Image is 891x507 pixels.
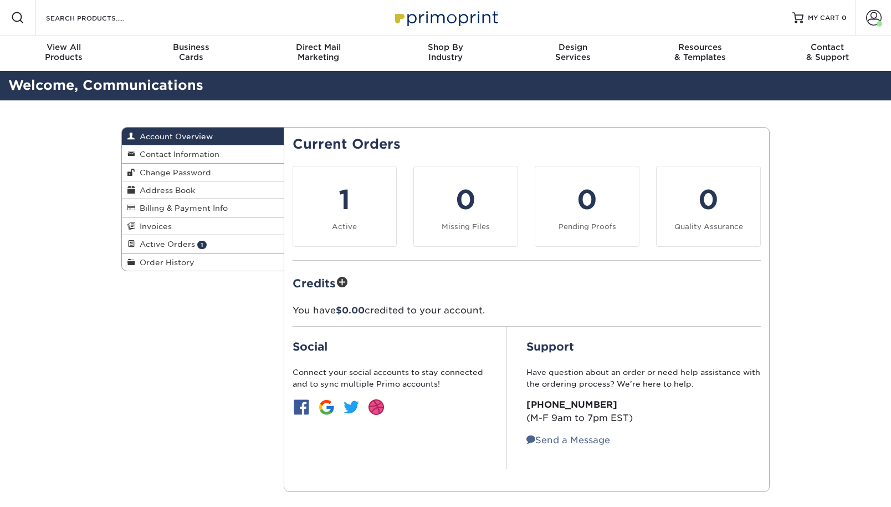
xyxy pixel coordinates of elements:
a: Billing & Payment Info [122,199,284,217]
div: 0 [663,180,754,220]
a: Address Book [122,181,284,199]
div: Services [509,42,637,62]
span: Order History [135,258,194,267]
span: Invoices [135,222,172,231]
a: Active Orders 1 [122,235,284,253]
h2: Current Orders [293,136,761,153]
a: Contact Information [122,145,284,163]
span: Resources [637,42,764,52]
span: Account Overview [135,132,213,141]
div: Industry [382,42,509,62]
p: Connect your social accounts to stay connected and to sync multiple Primo accounts! [293,367,487,389]
a: Change Password [122,164,284,181]
div: 1 [300,180,390,220]
small: Pending Proofs [559,222,616,231]
img: btn-twitter.jpg [342,398,360,416]
span: Billing & Payment Info [135,204,228,212]
img: Primoprint [390,6,501,29]
img: btn-google.jpg [318,398,335,416]
h2: Social [293,340,487,353]
span: Contact Information [135,150,219,159]
span: Shop By [382,42,509,52]
h2: Credits [293,274,761,291]
div: Cards [127,42,255,62]
a: 1 Active [293,166,397,247]
img: btn-dribbble.jpg [367,398,385,416]
a: Resources& Templates [637,36,764,71]
h2: Support [526,340,761,353]
img: btn-facebook.jpg [293,398,310,416]
strong: [PHONE_NUMBER] [526,399,617,410]
a: BusinessCards [127,36,255,71]
small: Active [332,222,357,231]
div: & Templates [637,42,764,62]
a: 0 Quality Assurance [656,166,761,247]
a: Send a Message [526,435,610,445]
div: 0 [421,180,511,220]
p: Have question about an order or need help assistance with the ordering process? We’re here to help: [526,367,761,389]
div: & Support [764,42,891,62]
span: Design [509,42,637,52]
span: Business [127,42,255,52]
p: (M-F 9am to 7pm EST) [526,398,761,425]
span: MY CART [808,13,839,23]
a: 0 Missing Files [413,166,518,247]
a: Account Overview [122,128,284,145]
a: Contact& Support [764,36,891,71]
span: Change Password [135,168,211,177]
span: 0 [842,14,847,22]
span: Active Orders [135,240,195,249]
span: $0.00 [336,305,365,316]
a: DesignServices [509,36,637,71]
a: 0 Pending Proofs [535,166,639,247]
p: You have credited to your account. [293,304,761,317]
small: Quality Assurance [674,222,743,231]
div: 0 [542,180,632,220]
a: Order History [122,253,284,271]
span: Contact [764,42,891,52]
span: Address Book [135,186,195,195]
input: SEARCH PRODUCTS..... [45,11,153,24]
a: Invoices [122,217,284,235]
span: 1 [197,241,207,249]
div: Marketing [254,42,382,62]
a: Shop ByIndustry [382,36,509,71]
span: Direct Mail [254,42,382,52]
a: Direct MailMarketing [254,36,382,71]
small: Missing Files [442,222,490,231]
